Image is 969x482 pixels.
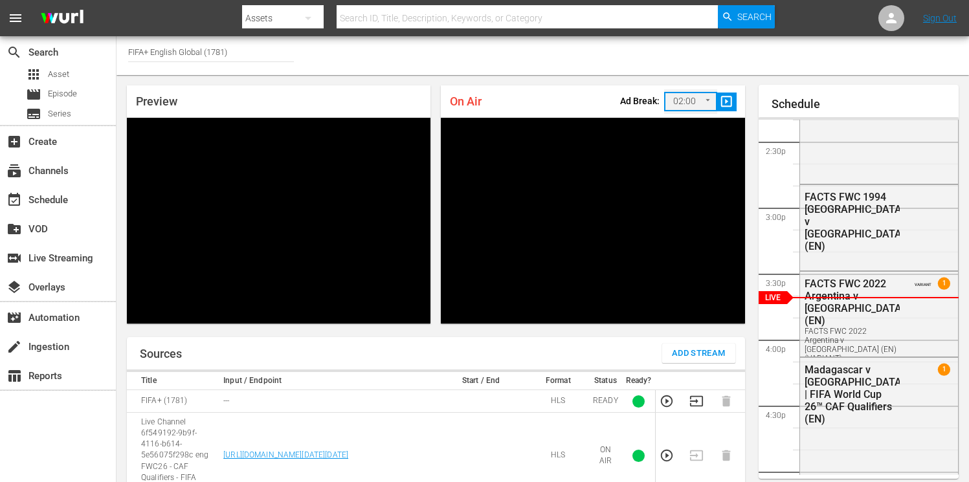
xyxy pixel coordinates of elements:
[672,346,726,361] span: Add Stream
[589,372,622,390] th: Status
[6,221,22,237] span: VOD
[805,278,900,327] div: FACTS FWC 2022 Argentina v [GEOGRAPHIC_DATA] (EN)
[6,279,22,295] span: Overlays
[689,394,704,408] button: Transition
[223,450,348,459] a: [URL][DOMAIN_NAME][DATE][DATE]
[622,372,656,390] th: Ready?
[662,344,735,363] button: Add Stream
[6,192,22,208] span: Schedule
[127,118,430,323] div: Video Player
[48,107,71,120] span: Series
[620,96,660,106] p: Ad Break:
[434,372,527,390] th: Start / End
[589,390,622,413] td: READY
[737,5,772,28] span: Search
[219,390,434,413] td: ---
[719,94,734,109] span: slideshow_sharp
[805,191,900,252] div: FACTS FWC 1994 [GEOGRAPHIC_DATA] v [GEOGRAPHIC_DATA] (EN)
[528,372,589,390] th: Format
[6,45,22,60] span: Search
[140,347,182,360] h1: Sources
[6,250,22,266] span: Live Streaming
[660,394,674,408] button: Preview Stream
[219,372,434,390] th: Input / Endpoint
[127,390,219,413] td: FIFA+ (1781)
[938,364,950,376] span: 1
[6,134,22,149] span: Create
[26,106,41,122] span: Series
[8,10,23,26] span: menu
[6,310,22,325] span: Automation
[528,390,589,413] td: HLS
[450,94,482,108] span: On Air
[660,448,674,463] button: Preview Stream
[48,87,77,100] span: Episode
[48,68,69,81] span: Asset
[127,372,219,390] th: Title
[6,339,22,355] span: Ingestion
[718,5,775,28] button: Search
[6,368,22,384] span: Reports
[136,94,177,108] span: Preview
[441,118,744,323] div: Video Player
[26,67,41,82] span: Asset
[923,13,957,23] a: Sign Out
[938,277,950,289] span: 1
[805,327,900,363] div: FACTS FWC 2022 Argentina v [GEOGRAPHIC_DATA] (EN) (VARIANT)
[26,87,41,102] span: Episode
[805,364,900,425] div: Madagascar v [GEOGRAPHIC_DATA] | FIFA World Cup 26™ CAF Qualifiers (EN)
[664,89,717,114] div: 02:00
[772,98,959,111] h1: Schedule
[915,276,931,287] span: VARIANT
[6,163,22,179] span: Channels
[31,3,93,34] img: ans4CAIJ8jUAAAAAAAAAAAAAAAAAAAAAAAAgQb4GAAAAAAAAAAAAAAAAAAAAAAAAJMjXAAAAAAAAAAAAAAAAAAAAAAAAgAT5G...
